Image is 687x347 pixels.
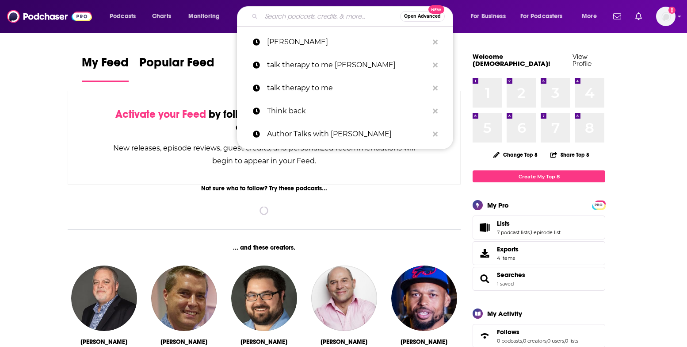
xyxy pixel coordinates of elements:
[476,247,493,259] span: Exports
[473,241,605,265] a: Exports
[82,55,129,75] span: My Feed
[151,266,217,331] img: David Haugh
[261,9,400,23] input: Search podcasts, credits, & more...
[488,149,543,160] button: Change Top 8
[404,14,441,19] span: Open Advanced
[152,10,171,23] span: Charts
[267,54,428,77] p: talk therapy to me austin moore
[237,77,453,100] a: talk therapy to me
[267,100,428,123] p: Think back
[237,31,453,54] a: [PERSON_NAME]
[476,221,493,234] a: Lists
[515,9,576,23] button: open menu
[112,108,416,134] div: by following Podcasts, Creators, Lists, and other Users!
[582,10,597,23] span: More
[476,330,493,342] a: Follows
[115,108,206,121] span: Activate your Feed
[311,266,377,331] img: Vincent Moscato
[550,146,590,163] button: Share Top 8
[656,7,676,26] span: Logged in as BogaardsPR
[497,245,519,253] span: Exports
[160,338,207,346] div: David Haugh
[632,9,645,24] a: Show notifications dropdown
[497,255,519,261] span: 4 items
[497,271,525,279] a: Searches
[267,31,428,54] p: austin moore
[103,9,147,23] button: open menu
[68,185,461,192] div: Not sure who to follow? Try these podcasts...
[112,142,416,167] div: New releases, episode reviews, guest credits, and personalized recommendations will begin to appe...
[71,266,137,331] img: Mike Mulligan
[497,229,530,235] a: 7 podcast lists
[520,10,563,23] span: For Podcasters
[487,201,509,209] div: My Pro
[497,220,510,227] span: Lists
[473,267,605,291] span: Searches
[139,55,214,82] a: Popular Feed
[267,123,428,146] p: Author Talks with Lisa T
[401,338,447,346] div: Lorenzo Alexander
[473,52,550,68] a: Welcome [DEMOGRAPHIC_DATA]!
[610,9,625,24] a: Show notifications dropdown
[523,338,546,344] a: 0 creators
[473,216,605,239] span: Lists
[593,201,604,208] a: PRO
[656,7,676,26] button: Show profile menu
[546,338,547,344] span: ,
[139,55,214,75] span: Popular Feed
[476,273,493,285] a: Searches
[237,54,453,77] a: talk therapy to me [PERSON_NAME]
[497,281,514,287] a: 1 saved
[400,11,445,22] button: Open AdvancedNew
[473,170,605,182] a: Create My Top 8
[245,6,462,27] div: Search podcasts, credits, & more...
[267,77,428,100] p: talk therapy to me
[487,309,522,318] div: My Activity
[471,10,506,23] span: For Business
[572,52,592,68] a: View Profile
[7,8,92,25] img: Podchaser - Follow, Share and Rate Podcasts
[465,9,517,23] button: open menu
[321,338,367,346] div: Vincent Moscato
[497,338,522,344] a: 0 podcasts
[237,123,453,146] a: Author Talks with [PERSON_NAME]
[576,9,608,23] button: open menu
[530,229,531,235] span: ,
[110,10,136,23] span: Podcasts
[668,7,676,14] svg: Add a profile image
[656,7,676,26] img: User Profile
[231,266,297,331] img: JJ Crowder
[146,9,176,23] a: Charts
[240,338,287,346] div: JJ Crowder
[593,202,604,208] span: PRO
[547,338,564,344] a: 0 users
[391,266,457,331] img: Lorenzo Alexander
[188,10,220,23] span: Monitoring
[522,338,523,344] span: ,
[497,328,578,336] a: Follows
[80,338,127,346] div: Mike Mulligan
[237,100,453,123] a: Think back
[82,55,129,82] a: My Feed
[68,244,461,251] div: ... and these creators.
[182,9,231,23] button: open menu
[497,328,519,336] span: Follows
[565,338,578,344] a: 0 lists
[428,5,444,14] span: New
[531,229,561,235] a: 1 episode list
[497,220,561,227] a: Lists
[564,338,565,344] span: ,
